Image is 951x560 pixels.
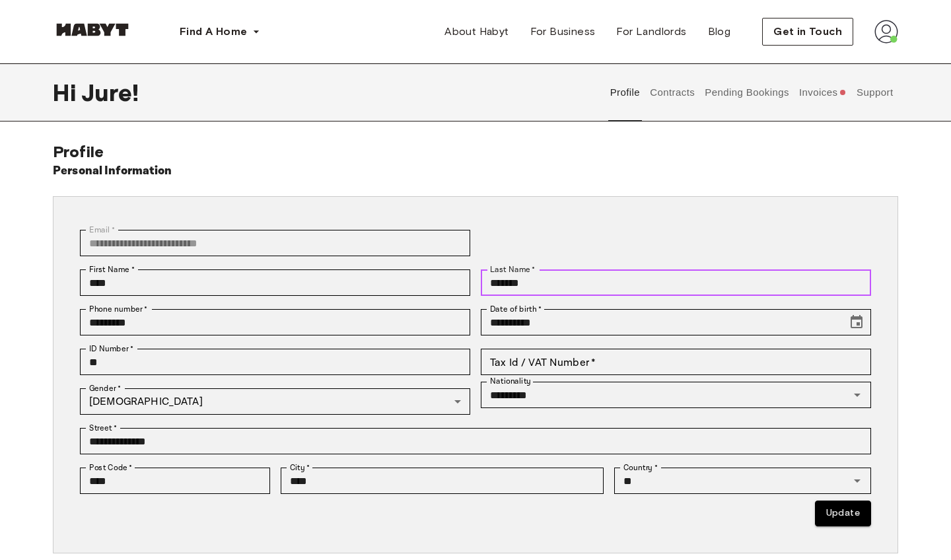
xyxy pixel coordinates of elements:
[608,63,642,122] button: Profile
[874,20,898,44] img: avatar
[53,23,132,36] img: Habyt
[434,18,519,45] a: About Habyt
[89,343,133,355] label: ID Number
[169,18,271,45] button: Find A Home
[848,472,866,490] button: Open
[606,18,697,45] a: For Landlords
[697,18,742,45] a: Blog
[81,79,139,106] span: Jure !
[89,422,117,434] label: Street
[89,263,135,275] label: First Name
[444,24,509,40] span: About Habyt
[89,303,148,315] label: Phone number
[290,462,310,473] label: City
[520,18,606,45] a: For Business
[703,63,791,122] button: Pending Bookings
[855,63,895,122] button: Support
[649,63,697,122] button: Contracts
[53,142,104,161] span: Profile
[605,63,898,122] div: user profile tabs
[89,224,115,236] label: Email
[80,388,470,415] div: [DEMOGRAPHIC_DATA]
[815,501,871,526] button: Update
[80,230,470,256] div: You can't change your email address at the moment. Please reach out to customer support in case y...
[89,382,121,394] label: Gender
[797,63,848,122] button: Invoices
[490,263,536,275] label: Last Name
[616,24,686,40] span: For Landlords
[490,376,531,387] label: Nationality
[762,18,853,46] button: Get in Touch
[843,309,870,335] button: Choose date, selected date is May 18, 2005
[53,162,172,180] h6: Personal Information
[53,79,81,106] span: Hi
[848,386,866,404] button: Open
[490,303,542,315] label: Date of birth
[773,24,842,40] span: Get in Touch
[708,24,731,40] span: Blog
[530,24,596,40] span: For Business
[180,24,247,40] span: Find A Home
[89,462,133,473] label: Post Code
[623,462,658,473] label: Country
